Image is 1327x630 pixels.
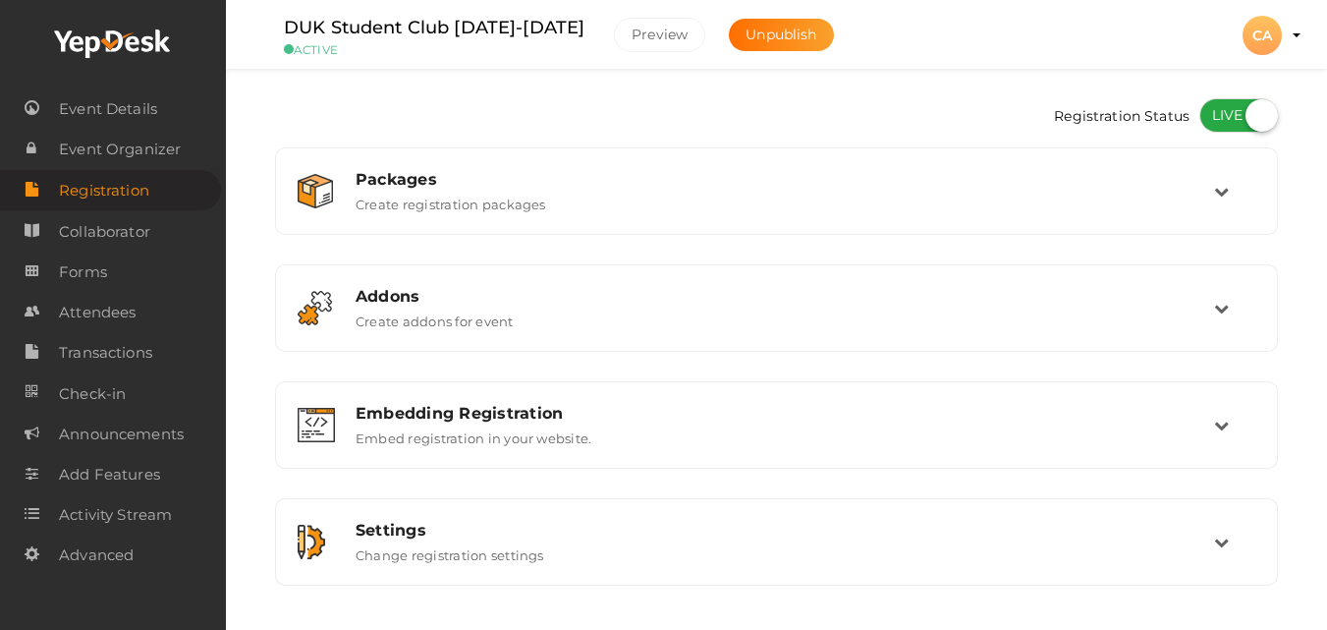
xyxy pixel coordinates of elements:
span: Activity Stream [59,495,172,535]
profile-pic: CA [1243,27,1282,44]
span: Forms [59,253,107,292]
button: Unpublish [729,19,833,51]
span: Registration [59,171,149,210]
span: Add Features [59,455,160,494]
a: Addons Create addons for event [286,315,1267,333]
div: Embedding Registration [356,404,1214,423]
img: addon.svg [298,291,332,325]
div: Packages [356,170,1214,189]
span: Check-in [59,374,126,414]
label: Change registration settings [356,540,544,563]
small: ACTIVE [284,42,584,57]
label: Embed registration in your website. [356,423,591,446]
a: Settings Change registration settings [286,548,1267,567]
span: Advanced [59,536,134,575]
span: Registration Status [1054,98,1189,138]
a: Embedding Registration Embed registration in your website. [286,431,1267,450]
div: Addons [356,287,1214,306]
span: Announcements [59,415,184,454]
div: Settings [356,521,1214,540]
span: Event Organizer [59,130,181,169]
span: Collaborator [59,212,150,252]
img: setting.svg [298,525,325,559]
span: Attendees [59,293,136,332]
button: Preview [614,18,705,52]
a: Packages Create registration packages [286,198,1267,216]
label: Create registration packages [356,189,546,212]
img: embed.svg [298,408,335,442]
span: Transactions [59,333,152,372]
label: Create addons for event [356,306,514,329]
button: CA [1237,15,1288,56]
div: CA [1243,16,1282,55]
span: Event Details [59,89,157,129]
span: Unpublish [746,26,816,43]
img: box.svg [298,174,333,208]
label: DUK Student Club [DATE]-[DATE] [284,14,584,42]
